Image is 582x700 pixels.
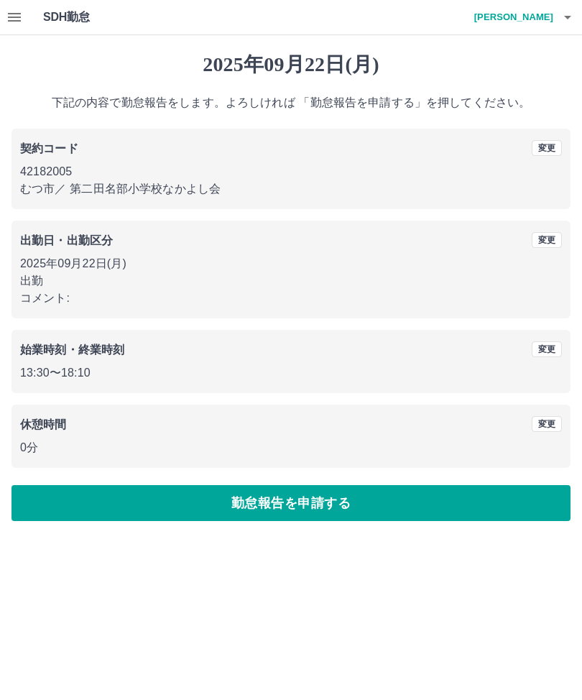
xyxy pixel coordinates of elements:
p: 42182005 [20,163,562,180]
button: 変更 [532,232,562,248]
b: 出勤日・出勤区分 [20,234,113,247]
p: むつ市 ／ 第二田名部小学校なかよし会 [20,180,562,198]
h1: 2025年09月22日(月) [11,52,571,77]
button: 変更 [532,416,562,432]
p: 2025年09月22日(月) [20,255,562,272]
button: 勤怠報告を申請する [11,485,571,521]
p: 出勤 [20,272,562,290]
button: 変更 [532,341,562,357]
p: 0分 [20,439,562,456]
p: コメント: [20,290,562,307]
button: 変更 [532,140,562,156]
p: 13:30 〜 18:10 [20,364,562,382]
b: 休憩時間 [20,418,67,430]
p: 下記の内容で勤怠報告をします。よろしければ 「勤怠報告を申請する」を押してください。 [11,94,571,111]
b: 契約コード [20,142,78,155]
b: 始業時刻・終業時刻 [20,344,124,356]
